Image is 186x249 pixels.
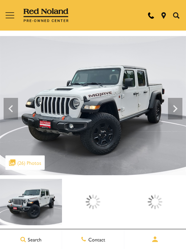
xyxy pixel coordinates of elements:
[26,236,41,243] span: Search
[5,155,45,170] div: (26) Photos
[87,236,105,243] span: Contact
[170,12,182,19] button: Open the inventory search
[23,11,69,18] a: Red Noland Pre-Owned
[148,12,154,19] a: Call Red Noland Pre-Owned
[23,8,69,23] img: Red Noland Pre-Owned
[124,230,186,248] button: user-profile-menu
